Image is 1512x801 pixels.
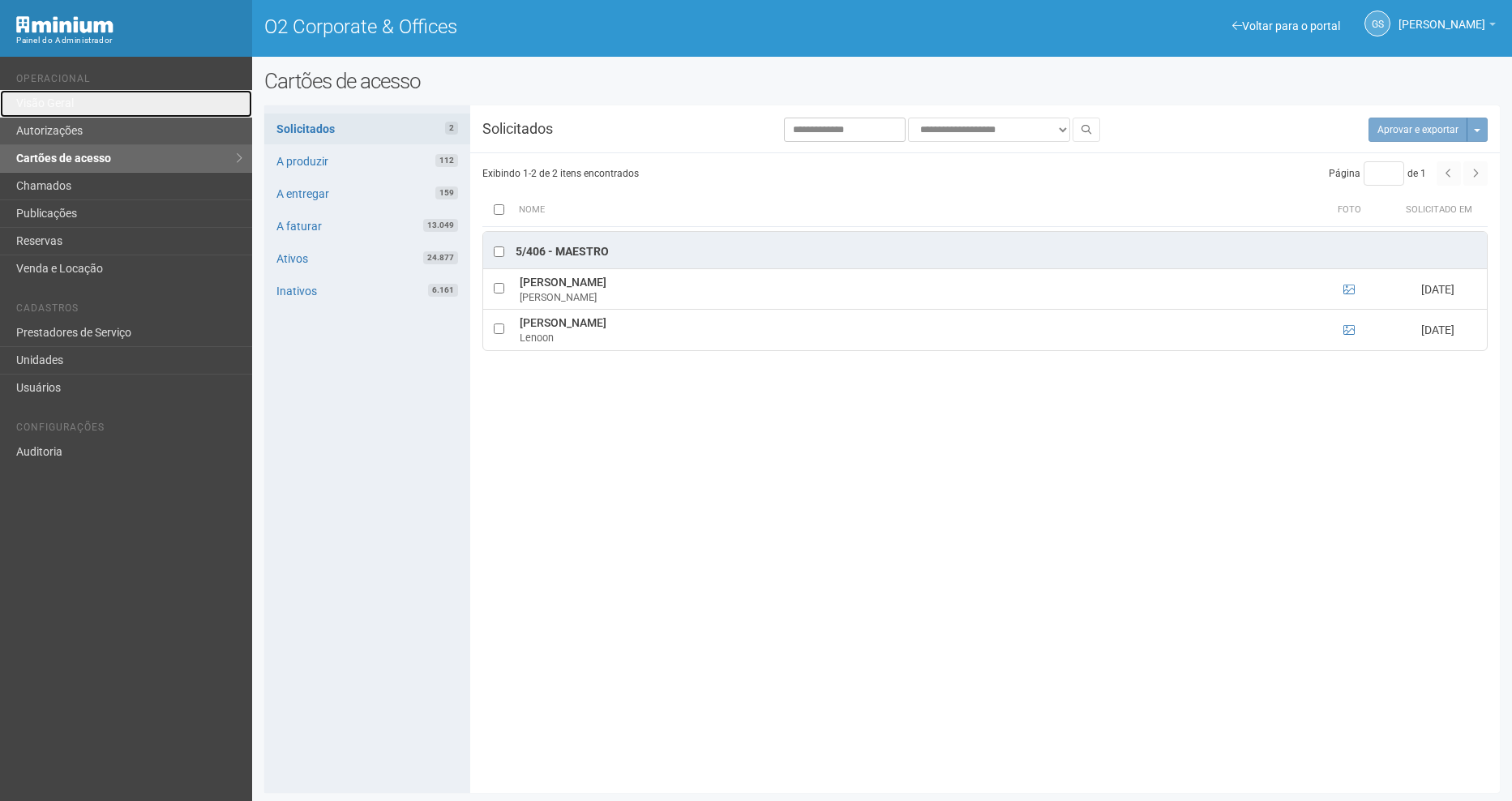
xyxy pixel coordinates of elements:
[16,302,240,319] li: Cadastros
[516,244,609,260] div: 5/406 - Maestro
[16,16,114,33] img: Minium
[520,331,1304,345] div: Lenoon
[1406,204,1472,215] span: Solicitado em
[423,219,458,232] span: 13.049
[1343,283,1355,296] a: Ver foto
[445,122,458,135] span: 2
[264,276,470,306] a: Inativos6.161
[520,290,1304,305] div: [PERSON_NAME]
[423,251,458,264] span: 24.877
[1398,20,1496,33] a: [PERSON_NAME]
[1309,194,1390,226] th: Foto
[264,114,470,144] a: Solicitados2
[264,211,470,242] a: A faturar13.049
[16,73,240,90] li: Operacional
[1343,323,1355,336] a: Ver foto
[16,33,240,48] div: Painel do Administrador
[1421,323,1454,336] span: [DATE]
[435,186,458,199] span: 159
[470,122,642,136] h3: Solicitados
[1364,11,1390,36] a: GS
[264,16,870,37] h1: O2 Corporate & Offices
[1232,19,1340,32] a: Voltar para o portal
[1398,2,1485,31] span: Gabriela Souza
[1421,283,1454,296] span: [DATE]
[264,69,1500,93] h2: Cartões de acesso
[16,422,240,439] li: Configurações
[435,154,458,167] span: 112
[516,269,1309,310] td: [PERSON_NAME]
[482,168,639,179] span: Exibindo 1-2 de 2 itens encontrados
[264,146,470,177] a: A produzir112
[264,243,470,274] a: Ativos24.877
[1329,168,1426,179] span: Página de 1
[264,178,470,209] a: A entregar159
[515,194,1309,226] th: Nome
[516,310,1309,350] td: [PERSON_NAME]
[428,284,458,297] span: 6.161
